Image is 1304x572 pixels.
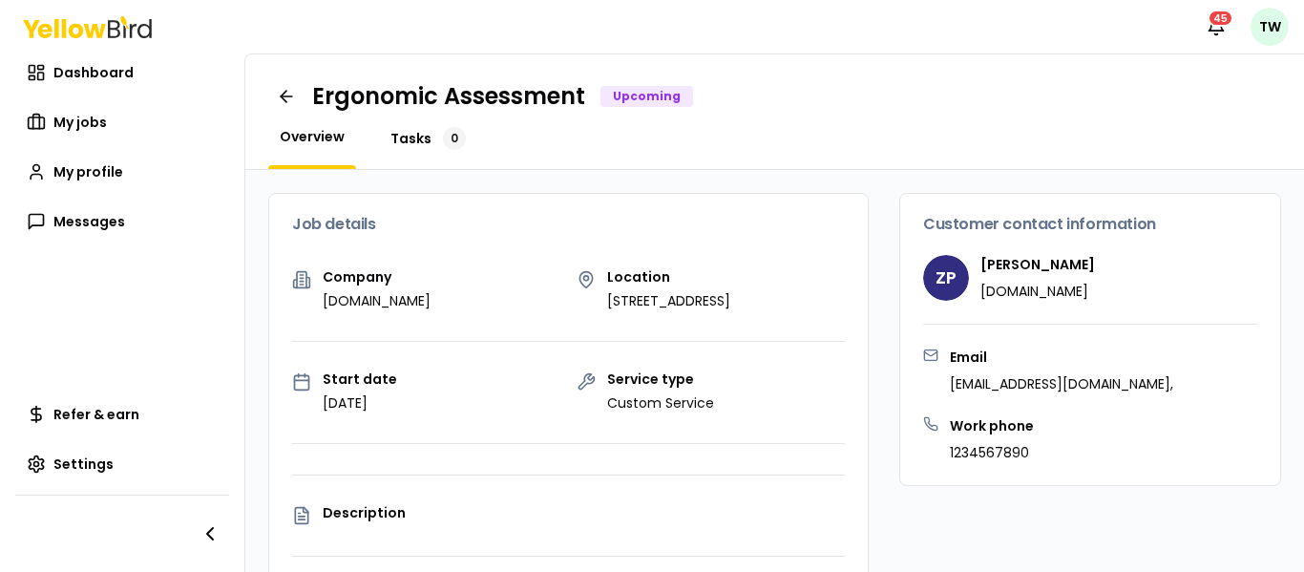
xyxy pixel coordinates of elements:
[323,372,397,386] p: Start date
[15,445,229,483] a: Settings
[323,291,431,310] p: [DOMAIN_NAME]
[950,374,1173,393] p: [EMAIL_ADDRESS][DOMAIN_NAME],
[950,348,1173,367] h3: Email
[600,86,693,107] div: Upcoming
[923,217,1257,232] h3: Customer contact information
[607,393,714,413] p: Custom Service
[379,127,477,150] a: Tasks0
[53,113,107,132] span: My jobs
[323,506,845,519] p: Description
[53,455,114,474] span: Settings
[312,81,585,112] h1: Ergonomic Assessment
[53,162,123,181] span: My profile
[980,282,1095,301] p: [DOMAIN_NAME]
[280,127,345,146] span: Overview
[980,255,1095,274] h4: [PERSON_NAME]
[1197,8,1235,46] button: 45
[607,291,730,310] p: [STREET_ADDRESS]
[390,129,431,148] span: Tasks
[15,395,229,434] a: Refer & earn
[323,393,397,413] p: [DATE]
[15,53,229,92] a: Dashboard
[443,127,466,150] div: 0
[268,127,356,146] a: Overview
[15,202,229,241] a: Messages
[923,255,969,301] span: ZP
[1251,8,1289,46] span: TW
[15,153,229,191] a: My profile
[607,372,714,386] p: Service type
[1208,10,1233,27] div: 45
[950,416,1034,435] h3: Work phone
[323,270,431,284] p: Company
[53,405,139,424] span: Refer & earn
[607,270,730,284] p: Location
[15,103,229,141] a: My jobs
[53,63,134,82] span: Dashboard
[53,212,125,231] span: Messages
[292,217,845,232] h3: Job details
[950,443,1034,462] p: 1234567890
